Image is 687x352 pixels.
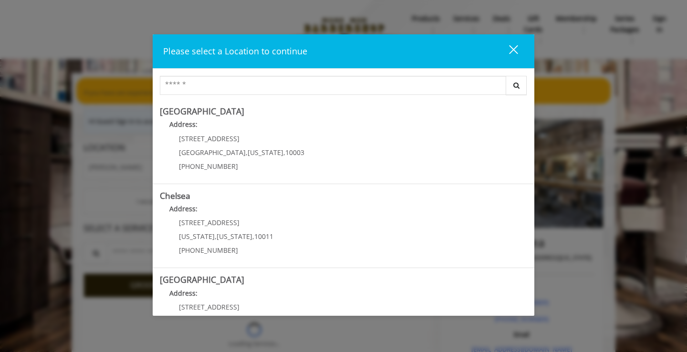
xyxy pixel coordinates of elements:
[179,302,239,311] span: [STREET_ADDRESS]
[160,76,506,95] input: Search Center
[160,274,244,285] b: [GEOGRAPHIC_DATA]
[163,45,307,57] span: Please select a Location to continue
[248,148,283,157] span: [US_STATE]
[179,162,238,171] span: [PHONE_NUMBER]
[252,232,254,241] span: ,
[179,134,239,143] span: [STREET_ADDRESS]
[215,232,217,241] span: ,
[179,218,239,227] span: [STREET_ADDRESS]
[169,120,198,129] b: Address:
[254,232,273,241] span: 10011
[285,148,304,157] span: 10003
[511,82,522,89] i: Search button
[179,246,238,255] span: [PHONE_NUMBER]
[491,41,524,61] button: close dialog
[160,76,527,100] div: Center Select
[169,289,198,298] b: Address:
[283,148,285,157] span: ,
[169,204,198,213] b: Address:
[160,105,244,117] b: [GEOGRAPHIC_DATA]
[179,148,246,157] span: [GEOGRAPHIC_DATA]
[217,232,252,241] span: [US_STATE]
[246,148,248,157] span: ,
[498,44,517,59] div: close dialog
[179,232,215,241] span: [US_STATE]
[160,190,190,201] b: Chelsea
